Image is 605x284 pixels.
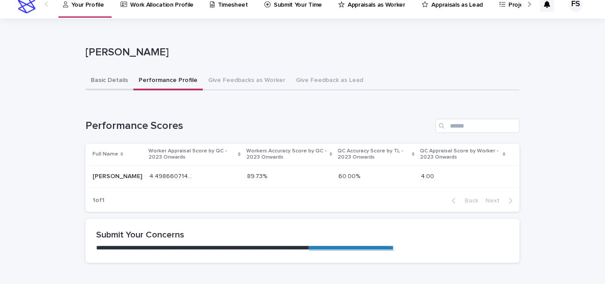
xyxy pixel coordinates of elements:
[485,198,505,204] span: Next
[445,197,482,205] button: Back
[93,171,144,180] p: Farah Shah
[85,165,520,187] tr: [PERSON_NAME][PERSON_NAME] 4.4986607142857154.498660714285715 89.73%89.73% 60.00%60.00% 4.004.00
[203,72,291,90] button: Give Feedbacks as Worker
[338,171,362,180] p: 60.00%
[96,230,509,240] h2: Submit Your Concerns
[246,146,327,163] p: Workers Accuracy Score by QC - 2023 Onwards
[85,120,432,132] h1: Performance Scores
[291,72,368,90] button: Give Feedback as Lead
[85,190,112,211] p: 1 of 1
[247,171,269,180] p: 89.73%
[85,46,516,59] p: [PERSON_NAME]
[337,146,410,163] p: QC Accuracy Score by TL - 2023 Onwards
[420,146,500,163] p: QC Appraisal Score by Worker - 2023 Onwards
[133,72,203,90] button: Performance Profile
[148,146,236,163] p: Worker Appraisal Score by QC - 2023 Onwards
[482,197,520,205] button: Next
[93,149,118,159] p: Full Name
[85,72,133,90] button: Basic Details
[435,119,520,133] input: Search
[149,171,195,180] p: 4.498660714285715
[459,198,478,204] span: Back
[421,171,436,180] p: 4.00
